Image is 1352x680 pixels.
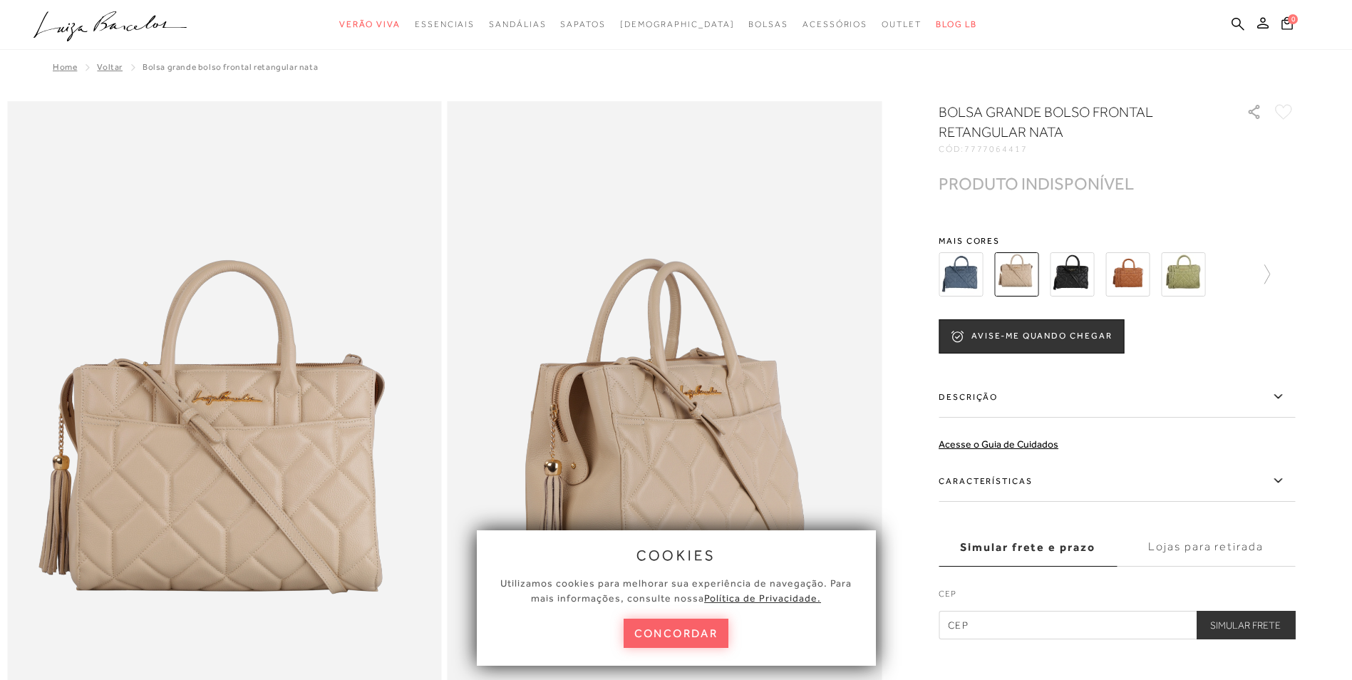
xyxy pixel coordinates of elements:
[939,102,1206,142] h1: BOLSA GRANDE BOLSO FRONTAL RETANGULAR NATA
[489,19,546,29] span: Sandálias
[415,11,475,38] a: noSubCategoriesText
[939,438,1058,450] a: Acesse o Guia de Cuidados
[1050,252,1094,297] img: BOLSA GRANDE BOLSO FRONTAL RETANGULAR PRETA
[97,62,123,72] a: Voltar
[803,11,867,38] a: noSubCategoriesText
[636,547,716,563] span: cookies
[620,11,735,38] a: noSubCategoriesText
[339,11,401,38] a: noSubCategoriesText
[704,592,821,604] a: Política de Privacidade.
[560,11,605,38] a: noSubCategoriesText
[748,11,788,38] a: noSubCategoriesText
[939,319,1124,354] button: AVISE-ME QUANDO CHEGAR
[964,144,1028,154] span: 7777064417
[939,145,1224,153] div: CÓD:
[339,19,401,29] span: Verão Viva
[1117,528,1295,567] label: Lojas para retirada
[939,176,1134,191] div: PRODUTO INDISPONÍVEL
[1288,14,1298,24] span: 0
[939,376,1295,418] label: Descrição
[489,11,546,38] a: noSubCategoriesText
[882,19,922,29] span: Outlet
[1196,611,1295,639] button: Simular Frete
[1277,16,1297,35] button: 0
[500,577,852,604] span: Utilizamos cookies para melhorar sua experiência de navegação. Para mais informações, consulte nossa
[939,237,1295,245] span: Mais cores
[143,62,318,72] span: BOLSA GRANDE BOLSO FRONTAL RETANGULAR NATA
[620,19,735,29] span: [DEMOGRAPHIC_DATA]
[748,19,788,29] span: Bolsas
[939,587,1295,607] label: CEP
[560,19,605,29] span: Sapatos
[1105,252,1150,297] img: BOLSA GRANDE COM COMPARTIMENTOS EM COURO CARAMELO
[936,11,977,38] a: BLOG LB
[939,611,1295,639] input: CEP
[882,11,922,38] a: noSubCategoriesText
[803,19,867,29] span: Acessórios
[53,62,77,72] a: Home
[1161,252,1205,297] img: BOLSA GRANDE EM COURO VERDE OLIVA COM TASSEL
[939,460,1295,502] label: Características
[939,252,983,297] img: Bolsa grande azul
[939,528,1117,567] label: Simular frete e prazo
[415,19,475,29] span: Essenciais
[624,619,729,648] button: concordar
[936,19,977,29] span: BLOG LB
[994,252,1038,297] img: BOLSA GRANDE BOLSO FRONTAL RETANGULAR NATA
